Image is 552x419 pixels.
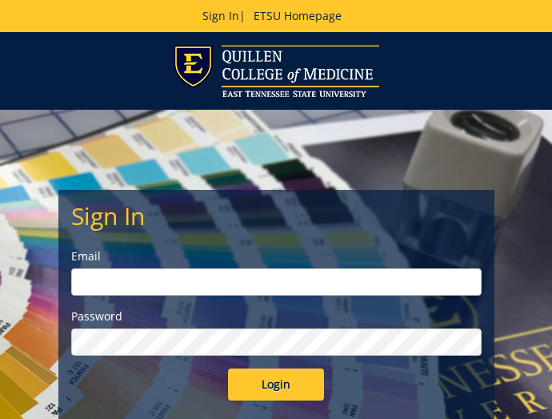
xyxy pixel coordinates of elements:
label: Password [71,308,482,324]
label: Email [71,248,482,264]
a: Sign In [202,8,239,23]
input: Login [228,369,324,401]
a: ETSU Homepage [246,8,350,23]
img: ETSU logo [174,45,379,97]
p: | [58,8,494,24]
h2: Sign In [71,203,482,229]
